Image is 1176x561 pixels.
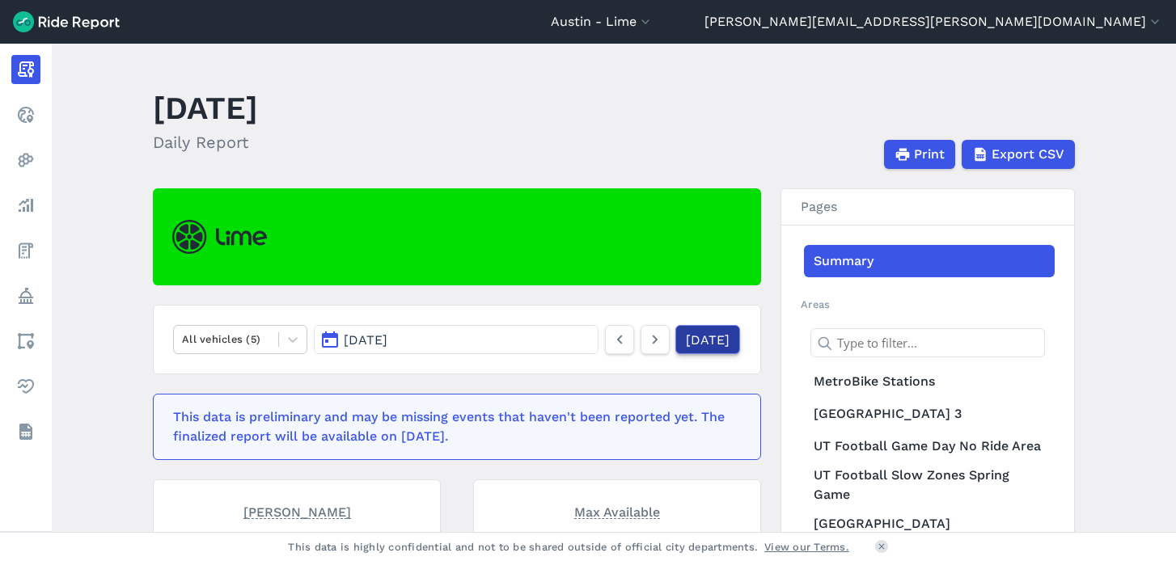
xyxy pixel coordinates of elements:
[884,140,955,169] button: Print
[11,55,40,84] a: Report
[172,220,267,254] img: Lime
[243,503,351,519] span: [PERSON_NAME]
[804,430,1055,462] a: UT Football Game Day No Ride Area
[764,539,849,555] a: View our Terms.
[992,145,1064,164] span: Export CSV
[11,236,40,265] a: Fees
[153,86,258,130] h1: [DATE]
[551,12,654,32] button: Austin - Lime
[781,189,1074,226] h3: Pages
[173,407,731,446] div: This data is preliminary and may be missing events that haven't been reported yet. The finalized ...
[962,140,1075,169] button: Export CSV
[11,417,40,446] a: Datasets
[11,372,40,401] a: Health
[704,12,1163,32] button: [PERSON_NAME][EMAIL_ADDRESS][PERSON_NAME][DOMAIN_NAME]
[153,130,258,154] h2: Daily Report
[804,462,1055,508] a: UT Football Slow Zones Spring Game
[314,325,599,354] button: [DATE]
[574,503,660,519] span: Max Available
[804,365,1055,398] a: MetroBike Stations
[344,332,387,348] span: [DATE]
[810,328,1045,357] input: Type to filter...
[675,325,740,354] a: [DATE]
[13,11,120,32] img: Ride Report
[11,146,40,175] a: Heatmaps
[801,297,1055,312] h2: Areas
[11,281,40,310] a: Policy
[804,508,1055,540] a: [GEOGRAPHIC_DATA]
[914,145,945,164] span: Print
[804,398,1055,430] a: [GEOGRAPHIC_DATA] 3
[11,100,40,129] a: Realtime
[11,191,40,220] a: Analyze
[804,245,1055,277] a: Summary
[11,327,40,356] a: Areas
